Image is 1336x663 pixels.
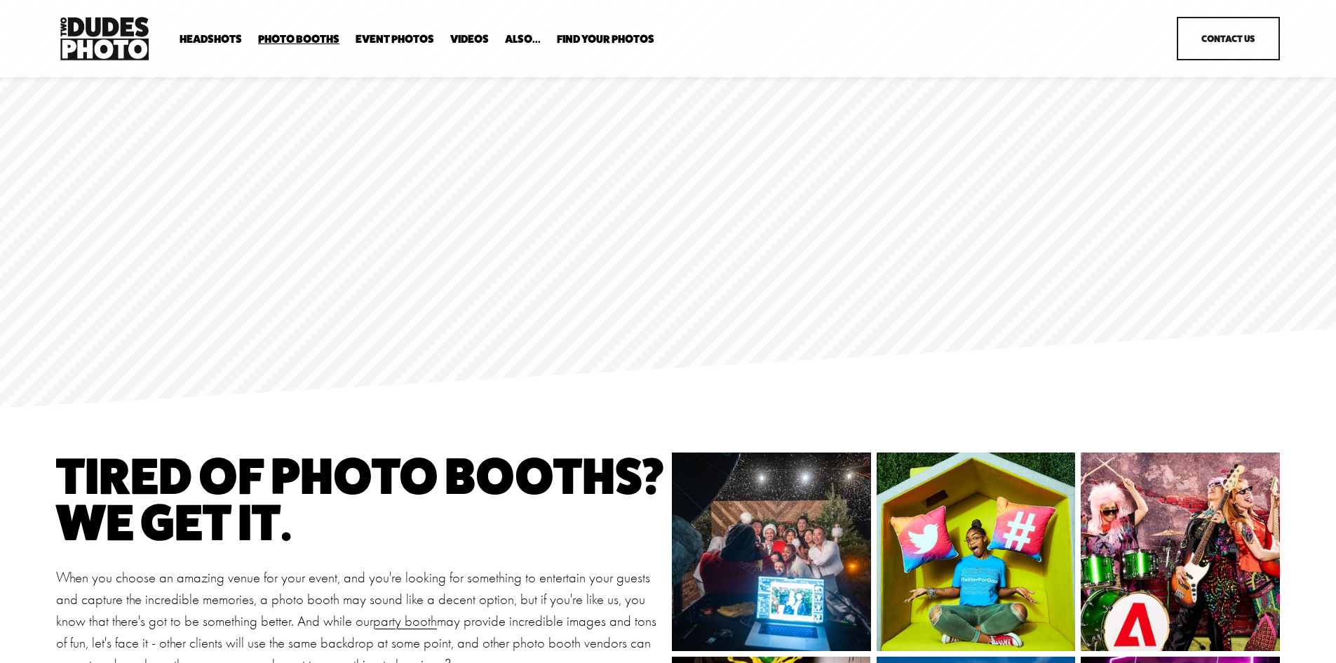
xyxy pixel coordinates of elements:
img: 200114_Twitter3342.jpg [827,453,1124,651]
span: Headshots [180,34,242,45]
h1: Tired of photo booths? we get it. [56,453,664,545]
a: Videos [450,33,489,46]
img: 241107_MOUNTAIN WINERY-9.jpg [622,453,920,651]
span: Photo Booths [258,34,339,45]
span: Also... [505,34,541,45]
a: folder dropdown [557,33,654,46]
a: folder dropdown [258,33,339,46]
a: Event Photos [356,33,434,46]
a: folder dropdown [180,33,242,46]
a: Contact Us [1177,17,1280,60]
span: Find Your Photos [557,34,654,45]
img: 250107_Adobe_RockBand_0487.jpg [1032,453,1330,651]
a: party booth [373,612,437,629]
img: Two Dudes Photo | Headshots, Portraits &amp; Photo Booths [56,13,153,64]
a: folder dropdown [505,33,541,46]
